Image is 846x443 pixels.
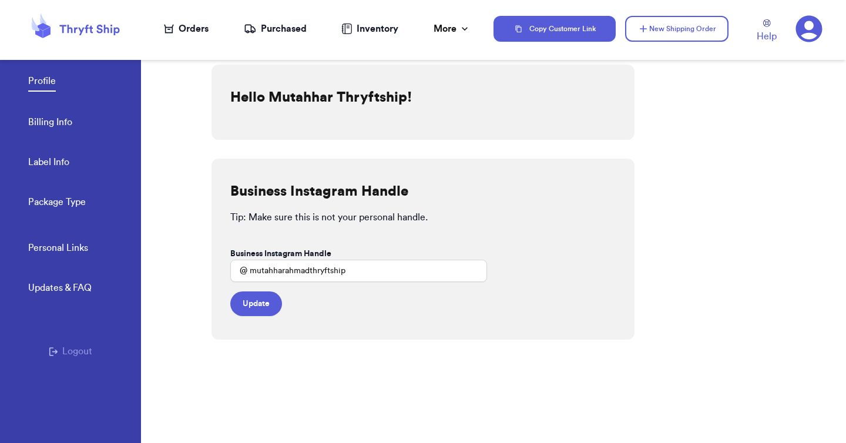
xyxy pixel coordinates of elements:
button: New Shipping Order [625,16,728,42]
a: Orders [164,22,209,36]
a: Inventory [341,22,398,36]
div: Updates & FAQ [28,281,92,295]
button: Logout [49,344,92,358]
div: More [434,22,471,36]
a: Purchased [244,22,307,36]
a: Label Info [28,155,69,172]
label: Business Instagram Handle [230,248,331,260]
a: Help [757,19,777,43]
h2: Business Instagram Handle [230,182,408,201]
a: Package Type [28,195,86,212]
a: Billing Info [28,115,72,132]
h2: Hello Mutahhar Thryftship! [230,88,412,107]
button: Update [230,291,282,316]
a: Profile [28,74,56,92]
a: Updates & FAQ [28,281,92,297]
div: @ [230,260,247,282]
span: Help [757,29,777,43]
a: Personal Links [28,241,88,257]
p: Tip: Make sure this is not your personal handle. [230,210,616,224]
button: Copy Customer Link [493,16,616,42]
